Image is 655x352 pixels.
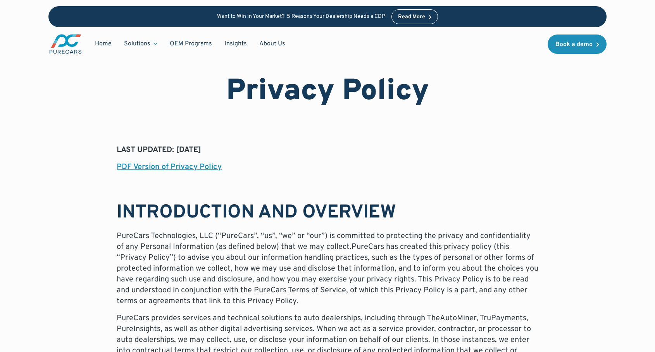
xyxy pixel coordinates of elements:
[398,14,425,20] div: Read More
[555,41,593,48] div: Book a demo
[48,33,83,55] a: main
[117,162,222,172] a: PDF Version of Privacy Policy
[117,201,396,224] strong: INTRODUCTION AND OVERVIEW
[117,145,201,155] strong: LAST UPDATED: [DATE]
[253,36,291,51] a: About Us
[117,128,538,138] h6: LAST UPDATED: [DATE]
[117,231,538,307] p: PureCars Technologies, LLC (“PureCars”, “us”, “we” or “our”) is committed to protecting the priva...
[391,9,438,24] a: Read More
[218,36,253,51] a: Insights
[217,14,385,20] p: Want to Win in Your Market? 5 Reasons Your Dealership Needs a CDP
[118,36,164,51] div: Solutions
[48,33,83,55] img: purecars logo
[226,74,429,110] h1: Privacy Policy
[164,36,218,51] a: OEM Programs
[117,179,538,190] p: ‍
[89,36,118,51] a: Home
[548,35,607,54] a: Book a demo
[124,40,150,48] div: Solutions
